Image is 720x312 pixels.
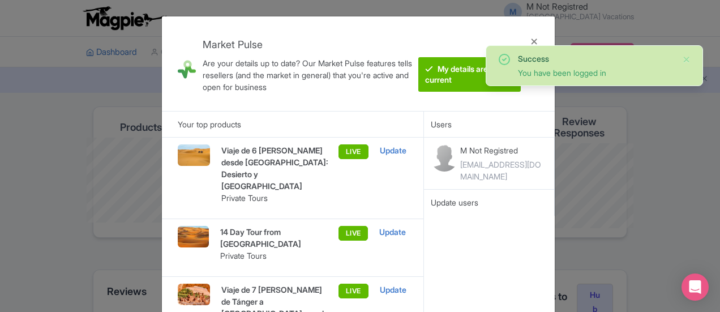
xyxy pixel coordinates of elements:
p: 14 Day Tour from [GEOGRAPHIC_DATA] [220,226,328,250]
div: Success [518,53,673,65]
btn: My details are current [418,57,521,92]
p: Viaje de 6 [PERSON_NAME] desde [GEOGRAPHIC_DATA]: Desierto y [GEOGRAPHIC_DATA] [221,144,329,192]
div: Update users [431,196,547,209]
img: hpog4shwbavypp4rlcfl.jpg [178,144,210,166]
img: contact-b11cc6e953956a0c50a2f97983291f06.png [431,144,458,172]
div: Users [424,111,555,137]
div: You have been logged in [518,67,673,79]
img: Merzouga_dunes_and_nomads_ignmzu.jpg [178,226,209,247]
div: Open Intercom Messenger [682,273,709,301]
div: Are your details up to date? Our Market Pulse features tells resellers (and the market in general... [203,57,419,93]
div: Update [380,144,408,157]
img: eazculuz4jo50a5ushti.jpg [178,284,210,305]
h4: Market Pulse [203,39,419,50]
p: Private Tours [221,192,329,204]
div: Update [379,226,407,238]
div: [EMAIL_ADDRESS][DOMAIN_NAME] [460,159,547,182]
div: Your top products [162,111,423,137]
img: market_pulse-1-0a5220b3d29e4a0de46fb7534bebe030.svg [178,46,196,93]
p: M Not Registred [460,144,547,156]
button: Close [682,53,691,66]
p: Private Tours [220,250,328,262]
div: Update [380,284,408,296]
